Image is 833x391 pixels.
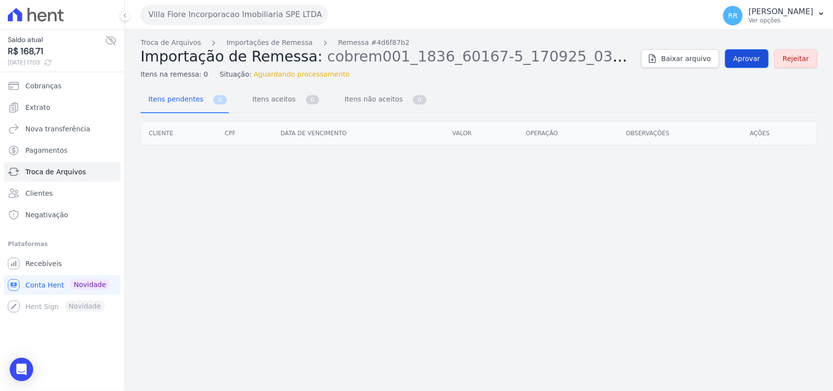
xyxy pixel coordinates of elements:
span: Extrato [25,103,50,112]
span: RR [728,12,737,19]
th: Operação [518,122,619,145]
th: Observações [618,122,742,145]
span: Aprovar [733,54,760,63]
span: Itens aceitos [246,89,298,109]
a: Baixar arquivo [641,49,719,68]
span: Itens pendentes [142,89,205,109]
a: Recebíveis [4,254,121,273]
span: Baixar arquivo [661,54,711,63]
div: Plataformas [8,238,117,250]
button: RR [PERSON_NAME] Ver opções [715,2,833,29]
span: Conta Hent [25,280,64,290]
a: Cobranças [4,76,121,96]
span: Clientes [25,188,53,198]
a: Troca de Arquivos [141,38,201,48]
span: cobrem001_1836_60167-5_170925_030.TXT [327,47,654,65]
button: Villa Fiore Incorporacao Imobiliaria SPE LTDA [141,5,328,24]
span: R$ 168,71 [8,45,105,58]
span: Troca de Arquivos [25,167,86,177]
a: Conta Hent Novidade [4,275,121,295]
a: Itens não aceitos 0 [337,87,428,113]
span: 0 [413,95,427,104]
th: Valor [445,122,518,145]
a: Itens pendentes 0 [141,87,229,113]
a: Rejeitar [774,49,817,68]
span: 0 [306,95,320,104]
nav: Breadcrumb [141,38,633,48]
a: Troca de Arquivos [4,162,121,182]
span: Recebíveis [25,259,62,268]
th: CPF [217,122,272,145]
span: [DATE] 17:03 [8,58,105,67]
th: Ações [742,122,817,145]
a: Aprovar [725,49,769,68]
span: Itens na remessa: 0 [141,69,208,80]
span: Itens não aceitos [339,89,405,109]
span: 0 [213,95,227,104]
a: Pagamentos [4,141,121,160]
a: Extrato [4,98,121,117]
th: Cliente [141,122,217,145]
span: Saldo atual [8,35,105,45]
span: Rejeitar [783,54,809,63]
a: Remessa #4d6f87b2 [338,38,410,48]
span: Negativação [25,210,68,220]
span: Situação: [220,69,251,80]
p: Ver opções [749,17,813,24]
span: Cobranças [25,81,61,91]
a: Nova transferência [4,119,121,139]
span: Importação de Remessa: [141,48,323,65]
a: Itens aceitos 0 [244,87,321,113]
a: Clientes [4,184,121,203]
nav: Tab selector [141,87,428,113]
a: Negativação [4,205,121,225]
span: Pagamentos [25,145,67,155]
nav: Sidebar [8,76,117,316]
span: Novidade [70,279,110,290]
p: [PERSON_NAME] [749,7,813,17]
span: Nova transferência [25,124,90,134]
th: Data de vencimento [273,122,445,145]
span: Aguardando processamento [254,69,350,80]
a: Importações de Remessa [226,38,313,48]
div: Open Intercom Messenger [10,358,33,381]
